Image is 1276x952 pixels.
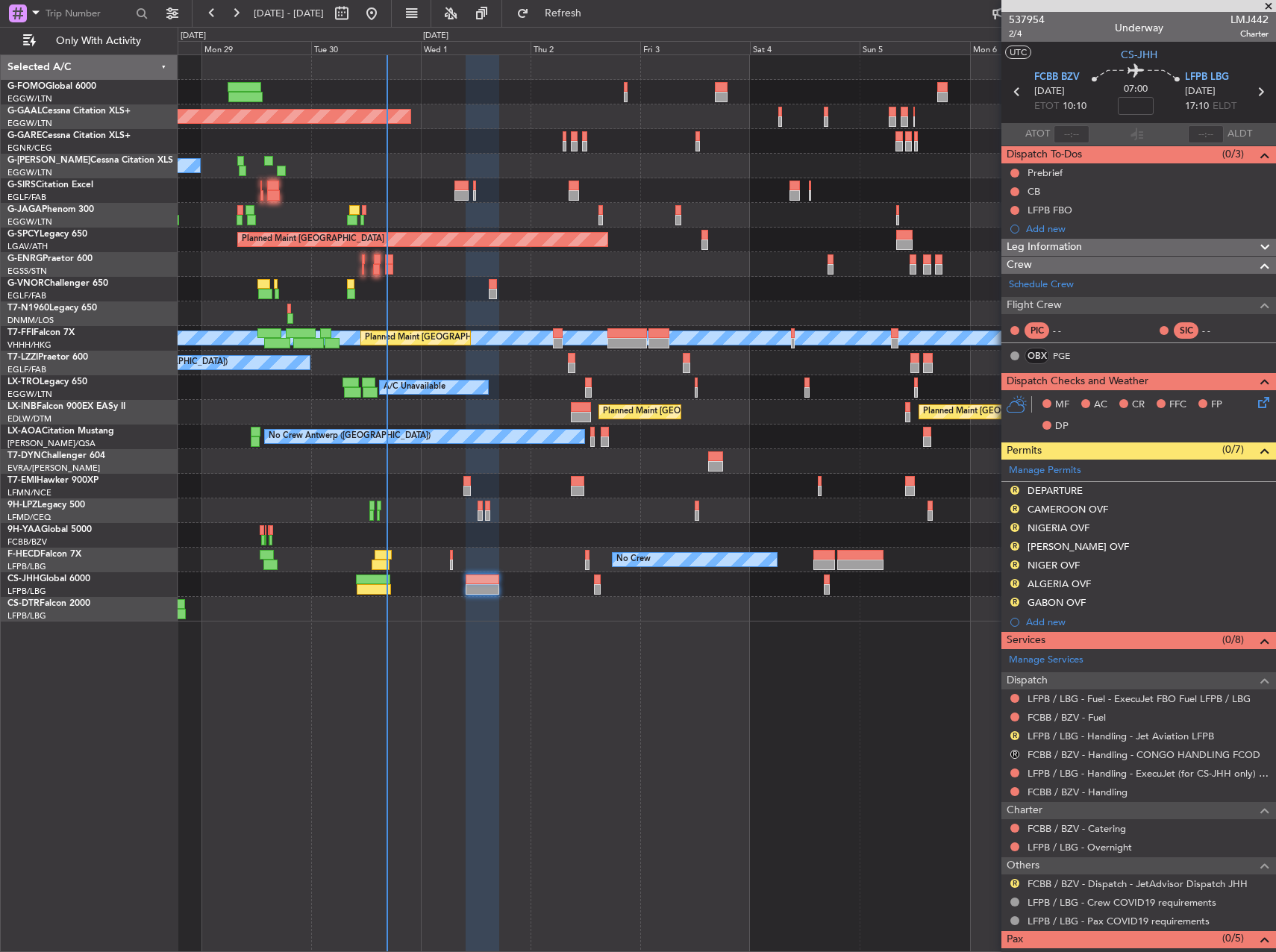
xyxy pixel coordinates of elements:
[1028,841,1132,854] a: LFPB / LBG - Overnight
[181,30,206,43] div: [DATE]
[616,548,651,571] div: No Crew
[1007,297,1062,314] span: Flight Crew
[531,41,640,54] div: Thu 2
[1028,540,1129,553] div: [PERSON_NAME] OVF
[1007,257,1032,274] span: Crew
[1007,802,1042,819] span: Charter
[970,41,1080,54] div: Mon 6
[1211,398,1222,413] span: FP
[7,304,97,313] a: T7-N1960Legacy 650
[7,402,37,411] span: LX-INB
[510,1,599,25] button: Refresh
[421,41,531,54] div: Wed 1
[7,487,51,498] a: LFMN/NCE
[1028,767,1269,780] a: LFPB / LBG - Handling - ExecuJet (for CS-JHH only) LFPB / LBG
[7,586,46,597] a: LFPB/LBG
[7,550,40,559] span: F-HECD
[269,425,431,448] div: No Crew Antwerp ([GEOGRAPHIC_DATA])
[7,156,90,165] span: G-[PERSON_NAME]
[1028,503,1108,516] div: CAMEROON OVF
[7,427,114,436] a: LX-AOACitation Mustang
[1028,877,1248,890] a: FCBB / BZV - Dispatch - JetAdvisor Dispatch JHH
[1007,146,1082,163] span: Dispatch To-Dos
[242,228,384,251] div: Planned Maint [GEOGRAPHIC_DATA]
[7,131,42,140] span: G-GARE
[254,7,324,20] span: [DATE] - [DATE]
[1034,99,1059,114] span: ETOT
[1007,632,1045,649] span: Services
[1028,822,1126,835] a: FCBB / BZV - Catering
[1028,484,1083,497] div: DEPARTURE
[7,304,49,313] span: T7-N1960
[7,82,46,91] span: G-FOMO
[1222,930,1244,946] span: (0/5)
[1028,166,1063,179] div: Prebrief
[1222,146,1244,162] span: (0/3)
[1132,398,1145,413] span: CR
[7,328,75,337] a: T7-FFIFalcon 7X
[7,536,47,548] a: FCBB/BZV
[7,402,125,411] a: LX-INBFalcon 900EX EASy II
[1034,70,1080,85] span: FCBB BZV
[1010,486,1019,495] button: R
[1028,559,1080,571] div: NIGER OVF
[7,93,52,104] a: EGGW/LTN
[7,192,46,203] a: EGLF/FAB
[7,181,36,190] span: G-SIRS
[1115,20,1163,36] div: Underway
[423,30,448,43] div: [DATE]
[1063,99,1086,114] span: 10:10
[1222,632,1244,648] span: (0/8)
[1007,931,1023,948] span: Pax
[7,241,48,252] a: LGAV/ATH
[7,438,96,449] a: [PERSON_NAME]/QSA
[7,525,92,534] a: 9H-YAAGlobal 5000
[1227,127,1252,142] span: ALDT
[1055,398,1069,413] span: MF
[7,131,131,140] a: G-GARECessna Citation XLS+
[7,599,90,608] a: CS-DTRFalcon 2000
[1185,99,1209,114] span: 17:10
[1028,577,1091,590] div: ALGERIA OVF
[7,610,46,621] a: LFPB/LBG
[1053,324,1086,337] div: - -
[1028,692,1251,705] a: LFPB / LBG - Fuel - ExecuJet FBO Fuel LFPB / LBG
[1028,596,1086,609] div: GABON OVF
[7,156,173,165] a: G-[PERSON_NAME]Cessna Citation XLS
[1025,348,1049,364] div: OBX
[7,353,38,362] span: T7-LZZI
[923,401,1158,423] div: Planned Maint [GEOGRAPHIC_DATA] ([GEOGRAPHIC_DATA])
[1010,504,1019,513] button: R
[7,574,40,583] span: CS-JHH
[7,230,87,239] a: G-SPCYLegacy 650
[365,327,600,349] div: Planned Maint [GEOGRAPHIC_DATA] ([GEOGRAPHIC_DATA])
[1010,598,1019,607] button: R
[7,107,131,116] a: G-GAALCessna Citation XLS+
[1230,28,1269,40] span: Charter
[311,41,421,54] div: Tue 30
[39,36,157,46] span: Only With Activity
[1230,12,1269,28] span: LMJ442
[7,254,93,263] a: G-ENRGPraetor 600
[1009,12,1045,28] span: 537954
[1028,748,1260,761] a: FCBB / BZV - Handling - CONGO HANDLING FCOD
[7,378,87,386] a: LX-TROLegacy 650
[1028,730,1214,742] a: LFPB / LBG - Handling - Jet Aviation LFPB
[1124,82,1148,97] span: 07:00
[1028,185,1040,198] div: CB
[1009,28,1045,40] span: 2/4
[7,328,34,337] span: T7-FFI
[1009,463,1081,478] a: Manage Permits
[1028,896,1216,909] a: LFPB / LBG - Crew COVID19 requirements
[1005,46,1031,59] button: UTC
[7,501,85,510] a: 9H-LPZLegacy 500
[1169,398,1186,413] span: FFC
[7,279,108,288] a: G-VNORChallenger 650
[7,353,88,362] a: T7-LZZIPraetor 600
[7,143,52,154] a: EGNR/CEG
[7,364,46,375] a: EGLF/FAB
[7,339,51,351] a: VHHH/HKG
[7,167,52,178] a: EGGW/LTN
[1009,278,1074,292] a: Schedule Crew
[1028,204,1072,216] div: LFPB FBO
